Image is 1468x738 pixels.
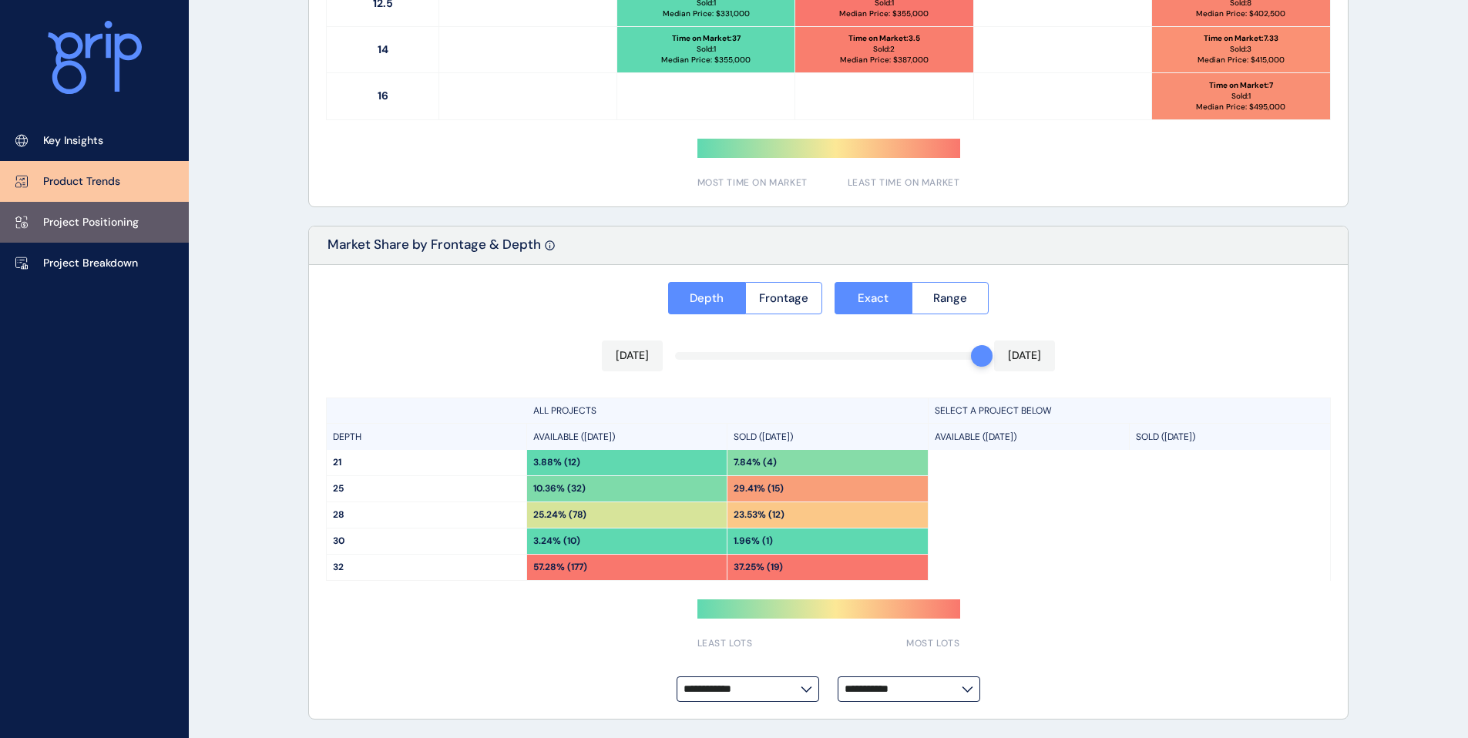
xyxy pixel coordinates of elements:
[839,8,929,19] p: Median Price: $ 355,000
[1209,80,1273,91] p: Time on Market : 7
[43,256,138,271] p: Project Breakdown
[935,404,1052,418] p: SELECT A PROJECT BELOW
[327,73,439,119] p: 16
[43,133,103,149] p: Key Insights
[533,561,587,574] p: 57.28% (177)
[933,290,967,306] span: Range
[1231,91,1251,102] p: Sold: 1
[672,33,741,44] p: Time on Market : 37
[759,290,808,306] span: Frontage
[1204,33,1278,44] p: Time on Market : 7.33
[668,282,745,314] button: Depth
[848,33,920,44] p: Time on Market : 3.5
[533,404,596,418] p: ALL PROJECTS
[333,535,520,548] p: 30
[690,290,724,306] span: Depth
[734,482,784,495] p: 29.41% (15)
[533,482,586,495] p: 10.36% (32)
[840,55,929,65] p: Median Price: $ 387,000
[734,431,793,444] p: SOLD ([DATE])
[734,456,777,469] p: 7.84% (4)
[697,44,716,55] p: Sold: 1
[935,431,1016,444] p: AVAILABLE ([DATE])
[734,561,783,574] p: 37.25% (19)
[533,456,580,469] p: 3.88% (12)
[43,215,139,230] p: Project Positioning
[533,508,586,522] p: 25.24% (78)
[663,8,750,19] p: Median Price: $ 331,000
[333,508,520,522] p: 28
[697,637,753,650] span: LEAST LOTS
[734,508,784,522] p: 23.53% (12)
[43,174,120,190] p: Product Trends
[661,55,751,65] p: Median Price: $ 355,000
[333,561,520,574] p: 32
[858,290,889,306] span: Exact
[327,27,439,72] p: 14
[328,236,541,264] p: Market Share by Frontage & Depth
[533,535,580,548] p: 3.24% (10)
[1196,8,1285,19] p: Median Price: $ 402,500
[912,282,989,314] button: Range
[1198,55,1285,65] p: Median Price: $ 415,000
[906,637,959,650] span: MOST LOTS
[333,482,520,495] p: 25
[333,456,520,469] p: 21
[1230,44,1251,55] p: Sold: 3
[1136,431,1195,444] p: SOLD ([DATE])
[1008,348,1041,364] p: [DATE]
[848,176,960,190] span: LEAST TIME ON MARKET
[745,282,823,314] button: Frontage
[873,44,895,55] p: Sold: 2
[697,176,808,190] span: MOST TIME ON MARKET
[333,431,361,444] p: DEPTH
[1196,102,1285,112] p: Median Price: $ 495,000
[734,535,773,548] p: 1.96% (1)
[835,282,912,314] button: Exact
[533,431,615,444] p: AVAILABLE ([DATE])
[616,348,649,364] p: [DATE]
